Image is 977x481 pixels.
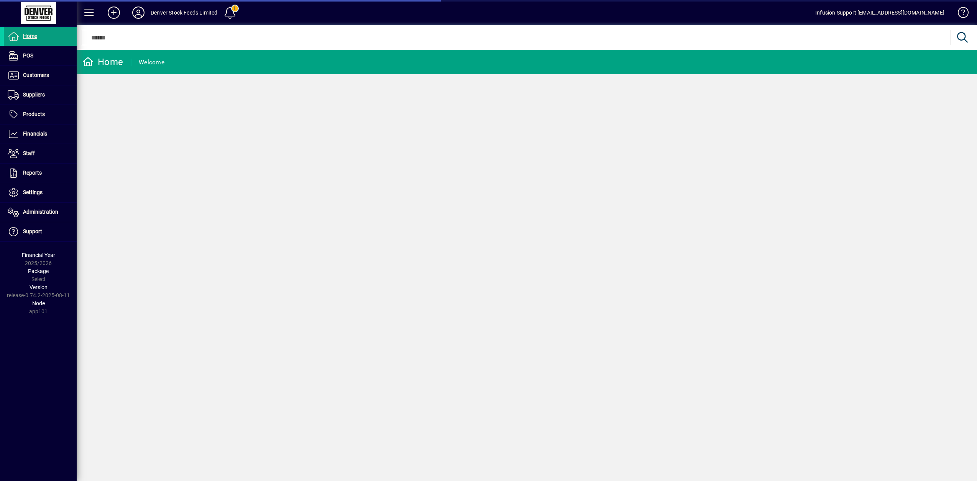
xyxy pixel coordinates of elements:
[815,7,944,19] div: Infusion Support [EMAIL_ADDRESS][DOMAIN_NAME]
[32,300,45,306] span: Node
[4,124,77,144] a: Financials
[4,144,77,163] a: Staff
[23,209,58,215] span: Administration
[22,252,55,258] span: Financial Year
[23,92,45,98] span: Suppliers
[23,170,42,176] span: Reports
[952,2,967,26] a: Knowledge Base
[4,66,77,85] a: Customers
[4,46,77,65] a: POS
[23,72,49,78] span: Customers
[126,6,151,20] button: Profile
[4,203,77,222] a: Administration
[23,150,35,156] span: Staff
[4,164,77,183] a: Reports
[4,105,77,124] a: Products
[23,131,47,137] span: Financials
[82,56,123,68] div: Home
[23,228,42,234] span: Support
[151,7,218,19] div: Denver Stock Feeds Limited
[23,189,43,195] span: Settings
[30,284,48,290] span: Version
[102,6,126,20] button: Add
[23,111,45,117] span: Products
[23,52,33,59] span: POS
[23,33,37,39] span: Home
[4,222,77,241] a: Support
[139,56,164,69] div: Welcome
[4,183,77,202] a: Settings
[28,268,49,274] span: Package
[4,85,77,105] a: Suppliers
